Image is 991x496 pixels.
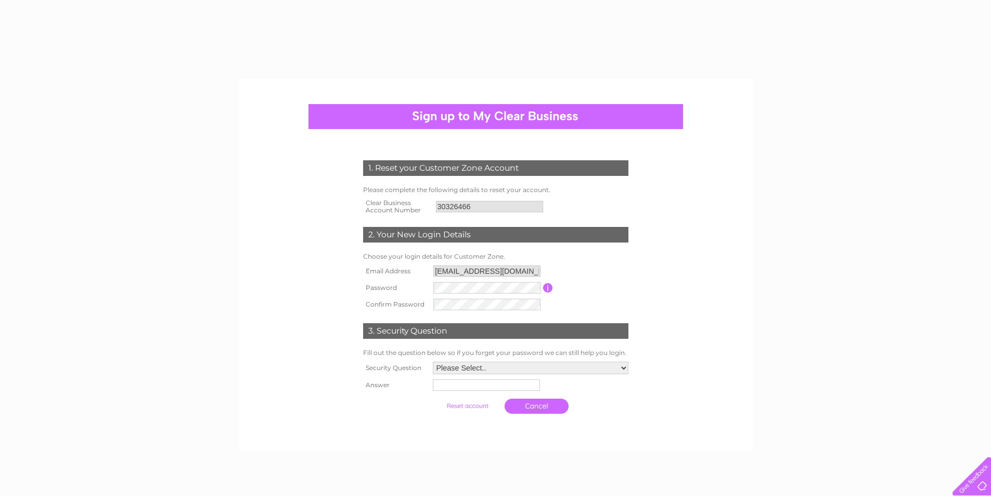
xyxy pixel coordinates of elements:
td: Fill out the question below so if you forget your password we can still help you login. [361,347,631,359]
input: Submit [435,399,499,413]
td: Choose your login details for Customer Zone. [361,250,631,263]
th: Answer [361,377,430,393]
th: Security Question [361,359,430,377]
th: Clear Business Account Number [361,196,433,217]
th: Password [361,279,431,296]
div: 3. Security Question [363,323,628,339]
td: Please complete the following details to reset your account. [361,184,631,196]
th: Email Address [361,263,431,279]
div: 1. Reset your Customer Zone Account [363,160,628,176]
div: 2. Your New Login Details [363,227,628,243]
th: Confirm Password [361,296,431,313]
a: Cancel [505,399,569,414]
input: Information [543,283,553,292]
